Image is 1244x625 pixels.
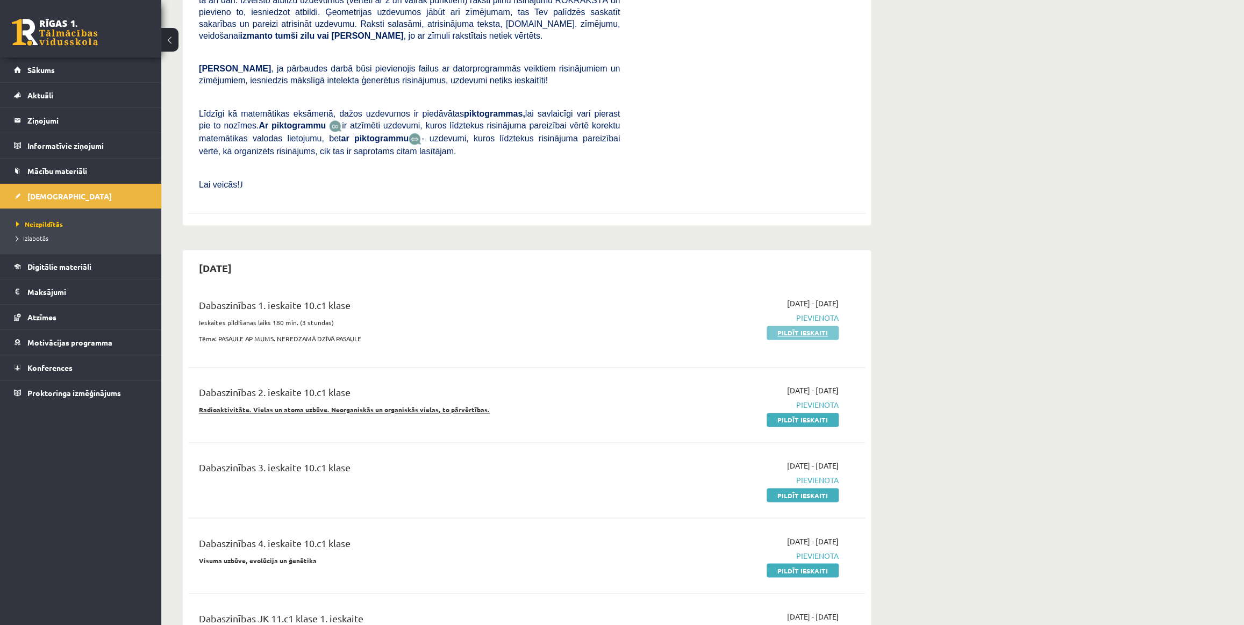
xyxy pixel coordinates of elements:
img: JfuEzvunn4EvwAAAAASUVORK5CYII= [329,120,342,132]
span: J [240,180,243,189]
a: Neizpildītās [16,219,151,229]
a: Pildīt ieskaiti [767,563,839,577]
div: Dabaszinības 4. ieskaite 10.c1 klase [199,535,620,555]
span: [DATE] - [DATE] [787,535,839,547]
span: , ja pārbaudes darbā būsi pievienojis failus ar datorprogrammās veiktiem risinājumiem un zīmējumi... [199,64,620,85]
span: Izlabotās [16,234,48,242]
legend: Ziņojumi [27,108,148,133]
div: Dabaszinības 1. ieskaite 10.c1 klase [199,298,620,318]
a: Digitālie materiāli [14,254,148,279]
a: Aktuāli [14,83,148,107]
span: [DEMOGRAPHIC_DATA] [27,191,112,201]
span: Lai veicās! [199,180,240,189]
u: Radioaktivitāte. Vielas un atoma uzbūve. Neorganiskās un organiskās vielas, to pārvērtības. [199,405,490,414]
b: Ar piktogrammu [259,121,326,130]
p: Tēma: PASAULE AP MUMS. NEREDZAMĀ DZĪVĀ PASAULE [199,334,620,343]
span: Digitālie materiāli [27,262,91,271]
a: Ziņojumi [14,108,148,133]
span: Pievienota [636,312,839,324]
span: [DATE] - [DATE] [787,298,839,309]
a: Sākums [14,58,148,82]
a: Rīgas 1. Tālmācības vidusskola [12,19,98,46]
p: Ieskaites pildīšanas laiks 180 min. (3 stundas) [199,318,620,327]
a: Motivācijas programma [14,330,148,355]
span: Sākums [27,65,55,75]
a: [DEMOGRAPHIC_DATA] [14,184,148,209]
a: Izlabotās [16,233,151,243]
a: Informatīvie ziņojumi [14,133,148,158]
span: Proktoringa izmēģinājums [27,388,121,398]
strong: Visuma uzbūve, evolūcija un ģenētika [199,556,317,564]
span: [DATE] - [DATE] [787,460,839,471]
span: Motivācijas programma [27,337,112,347]
span: Pievienota [636,550,839,561]
span: Neizpildītās [16,220,63,228]
span: Pievienota [636,399,839,411]
h2: [DATE] [188,255,242,281]
span: Aktuāli [27,90,53,100]
span: [PERSON_NAME] [199,64,271,73]
a: Mācību materiāli [14,159,148,183]
a: Maksājumi [14,279,148,304]
a: Pildīt ieskaiti [767,488,839,502]
span: [DATE] - [DATE] [787,385,839,396]
div: Dabaszinības 2. ieskaite 10.c1 klase [199,385,620,405]
span: [DATE] - [DATE] [787,610,839,622]
a: Pildīt ieskaiti [767,413,839,427]
b: izmanto [240,31,273,40]
span: Konferences [27,363,73,372]
legend: Informatīvie ziņojumi [27,133,148,158]
img: wKvN42sLe3LLwAAAABJRU5ErkJggg== [409,133,421,145]
b: ar piktogrammu [341,134,409,143]
a: Proktoringa izmēģinājums [14,380,148,405]
span: Pievienota [636,475,839,486]
a: Konferences [14,355,148,380]
span: ir atzīmēti uzdevumi, kuros līdztekus risinājuma pareizībai vērtē korektu matemātikas valodas lie... [199,121,620,143]
div: Dabaszinības 3. ieskaite 10.c1 klase [199,460,620,480]
span: Mācību materiāli [27,166,87,176]
b: piktogrammas, [464,109,525,118]
span: Atzīmes [27,312,56,322]
legend: Maksājumi [27,279,148,304]
a: Pildīt ieskaiti [767,326,839,340]
span: Līdzīgi kā matemātikas eksāmenā, dažos uzdevumos ir piedāvātas lai savlaicīgi vari pierast pie to... [199,109,620,130]
a: Atzīmes [14,305,148,329]
b: tumši zilu vai [PERSON_NAME] [275,31,403,40]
